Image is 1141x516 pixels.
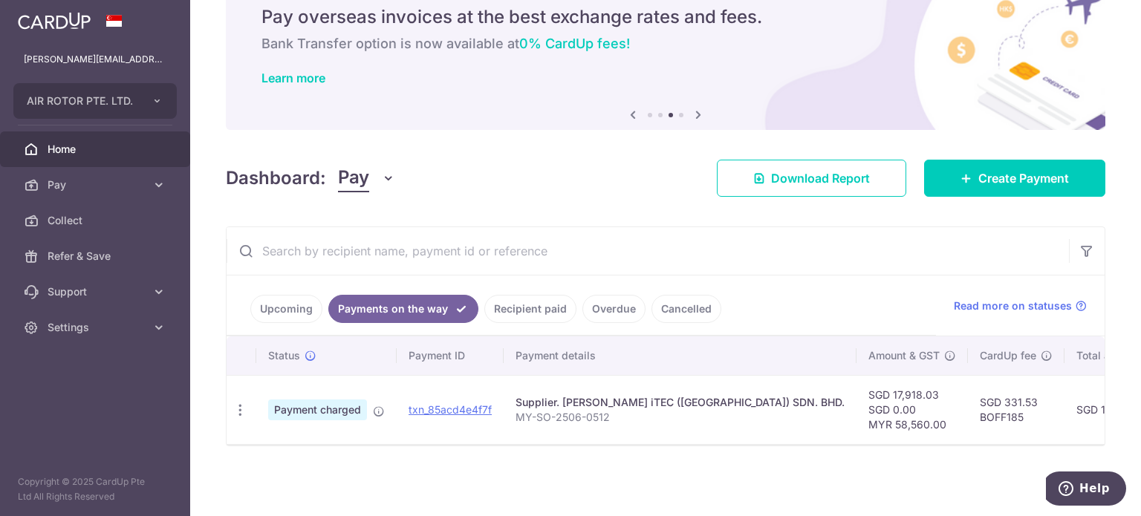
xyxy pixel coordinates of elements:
[261,71,325,85] a: Learn more
[1076,348,1125,363] span: Total amt.
[771,169,870,187] span: Download Report
[268,348,300,363] span: Status
[18,12,91,30] img: CardUp
[516,410,845,425] p: MY-SO-2506-0512
[409,403,492,416] a: txn_85acd4e4f7f
[48,213,146,228] span: Collect
[516,395,845,410] div: Supplier. [PERSON_NAME] iTEC ([GEOGRAPHIC_DATA]) SDN. BHD.
[978,169,1069,187] span: Create Payment
[856,375,968,444] td: SGD 17,918.03 SGD 0.00 MYR 58,560.00
[954,298,1087,313] a: Read more on statuses
[504,336,856,375] th: Payment details
[13,83,177,119] button: AIR ROTOR PTE. LTD.
[484,295,576,323] a: Recipient paid
[397,336,504,375] th: Payment ID
[48,249,146,264] span: Refer & Save
[338,164,395,192] button: Pay
[868,348,940,363] span: Amount & GST
[954,298,1072,313] span: Read more on statuses
[1046,471,1126,509] iframe: Opens a widget where you can find more information
[261,35,1070,53] h6: Bank Transfer option is now available at
[519,36,630,51] span: 0% CardUp fees!
[48,142,146,157] span: Home
[226,165,326,192] h4: Dashboard:
[27,94,137,108] span: AIR ROTOR PTE. LTD.
[268,399,367,420] span: Payment charged
[48,284,146,299] span: Support
[651,295,721,323] a: Cancelled
[261,5,1070,29] h5: Pay overseas invoices at the best exchange rates and fees.
[717,160,906,197] a: Download Report
[968,375,1064,444] td: SGD 331.53 BOFF185
[980,348,1036,363] span: CardUp fee
[24,52,166,67] p: [PERSON_NAME][EMAIL_ADDRESS][PERSON_NAME][DOMAIN_NAME]
[250,295,322,323] a: Upcoming
[924,160,1105,197] a: Create Payment
[338,164,369,192] span: Pay
[48,177,146,192] span: Pay
[328,295,478,323] a: Payments on the way
[48,320,146,335] span: Settings
[227,227,1069,275] input: Search by recipient name, payment id or reference
[582,295,646,323] a: Overdue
